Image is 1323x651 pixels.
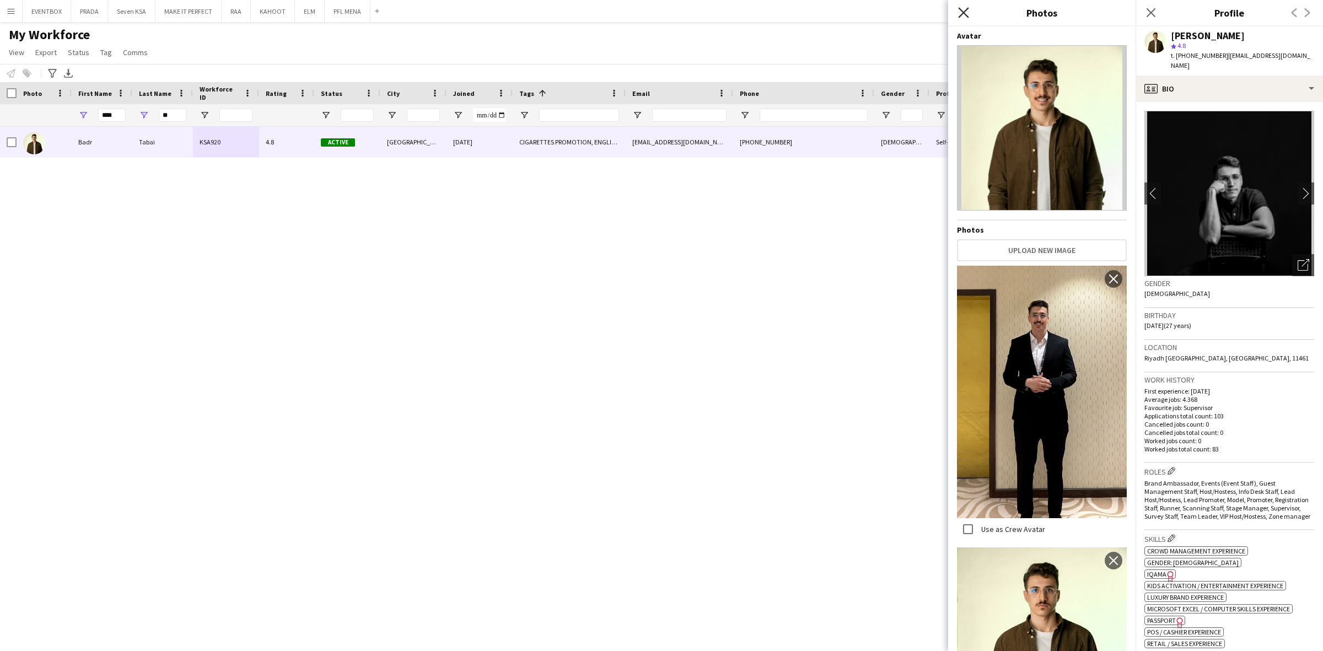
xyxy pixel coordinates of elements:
a: Status [63,45,94,60]
span: Gender [881,89,905,98]
button: Open Filter Menu [881,110,891,120]
div: [DATE] [447,127,513,157]
button: Open Filter Menu [632,110,642,120]
app-action-btn: Export XLSX [62,67,75,80]
h3: Gender [1144,278,1314,288]
span: My Workforce [9,26,90,43]
span: Kids activation / Entertainment experience [1147,582,1283,590]
span: View [9,47,24,57]
button: Open Filter Menu [387,110,397,120]
div: [PERSON_NAME] [1171,31,1245,41]
span: Tags [519,89,534,98]
a: Export [31,45,61,60]
input: Phone Filter Input [760,109,868,122]
p: Favourite job: Supervisor [1144,403,1314,412]
button: MAKE IT PERFECT [155,1,222,22]
button: Open Filter Menu [321,110,331,120]
button: Open Filter Menu [740,110,750,120]
p: First experience: [DATE] [1144,387,1314,395]
button: EVENTBOX [23,1,71,22]
app-action-btn: Advanced filters [46,67,59,80]
input: Status Filter Input [341,109,374,122]
span: Comms [123,47,148,57]
div: KSA920 [193,127,259,157]
img: Badr Tabai [23,132,45,154]
p: Cancelled jobs total count: 0 [1144,428,1314,437]
span: Phone [740,89,759,98]
img: Crew photo 955118 [957,266,1127,518]
h3: Skills [1144,532,1314,544]
button: Open Filter Menu [139,110,149,120]
input: First Name Filter Input [98,109,126,122]
span: Gender: [DEMOGRAPHIC_DATA] [1147,558,1239,567]
div: Badr [72,127,132,157]
input: Joined Filter Input [473,109,506,122]
input: Workforce ID Filter Input [219,109,252,122]
h3: Work history [1144,375,1314,385]
button: PFL MENA [325,1,370,22]
p: Applications total count: 103 [1144,412,1314,420]
h4: Avatar [957,31,1127,41]
button: Open Filter Menu [200,110,209,120]
span: Brand Ambassador, Events (Event Staff), Guest Management Staff, Host/Hostess, Info Desk Staff, Le... [1144,479,1310,520]
p: Worked jobs count: 0 [1144,437,1314,445]
button: Open Filter Menu [78,110,88,120]
span: IQAMA [1147,570,1166,578]
button: RAA [222,1,251,22]
span: Microsoft Excel / Computer skills experience [1147,605,1290,613]
h3: Birthday [1144,310,1314,320]
div: CIGARETTES PROMOTION, ENGLISH ++, [PERSON_NAME] PROFILE, RAA , THA SUPERVISOR CERTIFIED, TOP HOST... [513,127,626,157]
span: Workforce ID [200,85,239,101]
div: [PHONE_NUMBER] [733,127,874,157]
h3: Roles [1144,465,1314,477]
span: First Name [78,89,112,98]
div: Bio [1136,76,1323,102]
p: Cancelled jobs count: 0 [1144,420,1314,428]
span: t. [PHONE_NUMBER] [1171,51,1228,60]
img: Crew avatar [957,45,1127,211]
button: ELM [295,1,325,22]
span: 4.8 [1177,41,1186,50]
div: Open photos pop-in [1292,254,1314,276]
a: View [4,45,29,60]
span: Active [321,138,355,147]
div: [EMAIL_ADDRESS][DOMAIN_NAME] [626,127,733,157]
span: Photo [23,89,42,98]
span: Riyadh [GEOGRAPHIC_DATA], [GEOGRAPHIC_DATA], 11461 [1144,354,1309,362]
div: Tabai [132,127,193,157]
span: Tag [100,47,112,57]
div: 4.8 [259,127,314,157]
span: Last Name [139,89,171,98]
input: Tags Filter Input [539,109,619,122]
a: Tag [96,45,116,60]
button: Open Filter Menu [936,110,946,120]
span: POS / Cashier experience [1147,628,1221,636]
h3: Location [1144,342,1314,352]
button: KAHOOT [251,1,295,22]
button: PRADA [71,1,108,22]
h3: Profile [1136,6,1323,20]
span: Retail / Sales experience [1147,639,1222,648]
span: City [387,89,400,98]
input: Last Name Filter Input [159,109,186,122]
span: Passport [1147,616,1176,625]
span: Profile [936,89,958,98]
div: Self-employed Crew [929,127,1000,157]
span: Status [321,89,342,98]
button: Upload new image [957,239,1127,261]
input: Gender Filter Input [901,109,923,122]
a: Comms [119,45,152,60]
span: Rating [266,89,287,98]
span: Status [68,47,89,57]
p: Worked jobs total count: 83 [1144,445,1314,453]
div: [DEMOGRAPHIC_DATA] [874,127,929,157]
img: Crew avatar or photo [1144,111,1314,276]
span: Email [632,89,650,98]
span: [DEMOGRAPHIC_DATA] [1144,289,1210,298]
button: Open Filter Menu [519,110,529,120]
span: Joined [453,89,475,98]
input: Email Filter Input [652,109,727,122]
button: Seven KSA [108,1,155,22]
span: Crowd management experience [1147,547,1245,555]
p: Average jobs: 4.368 [1144,395,1314,403]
